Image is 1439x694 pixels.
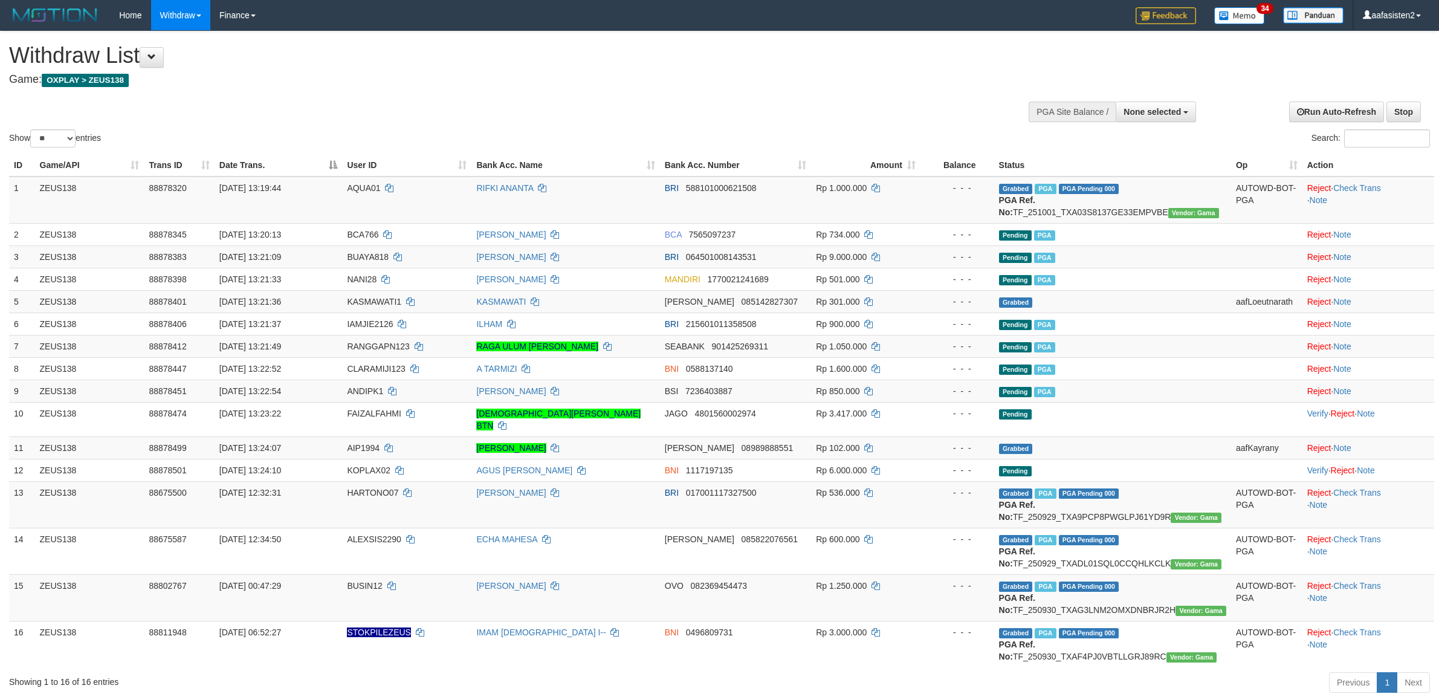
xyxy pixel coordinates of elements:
td: 13 [9,481,35,528]
span: Copy 0496809731 to clipboard [686,628,733,637]
th: Trans ID: activate to sort column ascending [144,154,214,177]
span: 88878499 [149,443,186,453]
div: - - - [925,182,989,194]
span: [DATE] 12:34:50 [219,534,281,544]
span: [DATE] 13:21:33 [219,274,281,284]
span: [DATE] 13:21:09 [219,252,281,262]
span: Copy 1117197135 to clipboard [686,465,733,475]
td: 4 [9,268,35,290]
a: RAGA ULUM [PERSON_NAME] [476,342,598,351]
span: MANDIRI [665,274,700,284]
td: ZEUS138 [35,459,144,481]
span: Rp 1.000.000 [816,183,867,193]
span: Grabbed [999,488,1033,499]
span: [PERSON_NAME] [665,443,734,453]
span: BCA [665,230,682,239]
span: Vendor URL: https://trx31.1velocity.biz [1171,513,1221,523]
a: [PERSON_NAME] [476,581,546,591]
th: Bank Acc. Number: activate to sort column ascending [660,154,811,177]
span: 88878451 [149,386,186,396]
a: Note [1333,252,1351,262]
a: [DEMOGRAPHIC_DATA][PERSON_NAME] BTN [476,409,641,430]
a: [PERSON_NAME] [476,230,546,239]
td: ZEUS138 [35,313,144,335]
span: ANDIPK1 [347,386,383,396]
a: Note [1310,640,1328,649]
a: Verify [1307,465,1328,475]
span: Pending [999,409,1032,420]
span: JAGO [665,409,688,418]
td: · [1302,245,1434,268]
span: Nama rekening ada tanda titik/strip, harap diedit [347,628,411,637]
span: Rp 850.000 [816,386,859,396]
a: Stop [1386,102,1421,122]
a: Reject [1307,443,1331,453]
span: Copy 1770021241689 to clipboard [708,274,769,284]
div: - - - [925,251,989,263]
td: · [1302,223,1434,245]
div: - - - [925,296,989,308]
span: 88675587 [149,534,186,544]
span: Copy 085142827307 to clipboard [742,297,798,306]
div: PGA Site Balance / [1029,102,1116,122]
span: Rp 536.000 [816,488,859,498]
a: Note [1333,443,1351,453]
span: Marked by aafsolysreylen [1035,184,1056,194]
span: Copy 064501008143531 to clipboard [686,252,757,262]
a: Run Auto-Refresh [1289,102,1384,122]
span: 88878447 [149,364,186,374]
span: BRI [665,488,679,498]
a: Reject [1331,465,1355,475]
td: AUTOWD-BOT-PGA [1231,621,1302,667]
span: Rp 102.000 [816,443,859,453]
span: Marked by aafsolysreylen [1034,253,1055,263]
a: Reject [1307,488,1331,498]
input: Search: [1344,129,1430,148]
span: PGA Pending [1059,535,1119,545]
a: Note [1310,593,1328,603]
span: Pending [999,253,1032,263]
span: Copy 085822076561 to clipboard [742,534,798,544]
div: - - - [925,407,989,420]
td: TF_250929_TXADL01SQL0CCQHLKCLK [994,528,1231,574]
td: · [1302,380,1434,402]
label: Show entries [9,129,101,148]
span: [DATE] 13:21:49 [219,342,281,351]
span: [DATE] 13:22:54 [219,386,281,396]
td: TF_250929_TXA9PCP8PWGLPJ61YD9R [994,481,1231,528]
td: ZEUS138 [35,621,144,667]
span: PGA Pending [1059,582,1119,592]
span: Rp 9.000.000 [816,252,867,262]
select: Showentries [30,129,76,148]
span: 88878401 [149,297,186,306]
td: TF_250930_TXAG3LNM2OMXDNBRJR2H [994,574,1231,621]
td: ZEUS138 [35,245,144,268]
td: 6 [9,313,35,335]
span: 88878406 [149,319,186,329]
span: Marked by aafsolysreylen [1034,320,1055,330]
div: - - - [925,340,989,352]
th: Op: activate to sort column ascending [1231,154,1302,177]
div: - - - [925,229,989,241]
a: ILHAM [476,319,502,329]
span: Copy 4801560002974 to clipboard [695,409,756,418]
span: [DATE] 13:24:07 [219,443,281,453]
td: · [1302,335,1434,357]
img: panduan.png [1283,7,1344,24]
span: HARTONO07 [347,488,398,498]
a: Note [1333,386,1351,396]
label: Search: [1311,129,1430,148]
span: PGA Pending [1059,184,1119,194]
td: ZEUS138 [35,436,144,459]
b: PGA Ref. No: [999,546,1035,568]
th: Action [1302,154,1434,177]
a: 1 [1377,672,1397,693]
td: ZEUS138 [35,268,144,290]
a: Check Trans [1333,488,1381,498]
span: Grabbed [999,444,1033,454]
td: · · [1302,402,1434,436]
td: · [1302,268,1434,290]
span: Rp 1.600.000 [816,364,867,374]
div: - - - [925,318,989,330]
span: BSI [665,386,679,396]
